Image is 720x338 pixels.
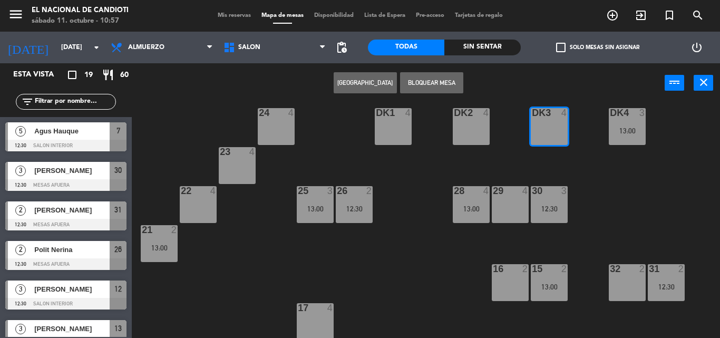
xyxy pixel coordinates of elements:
[114,243,122,256] span: 26
[32,5,129,16] div: El Nacional de Candioti
[668,76,681,89] i: power_input
[249,147,256,157] div: 4
[648,283,685,291] div: 12:30
[336,205,373,213] div: 12:30
[522,264,529,274] div: 2
[5,69,76,81] div: Esta vista
[327,186,334,196] div: 3
[15,245,26,255] span: 2
[84,69,93,81] span: 19
[34,165,110,176] span: [PERSON_NAME]
[114,204,122,216] span: 31
[531,205,568,213] div: 12:30
[116,124,120,137] span: 7
[256,13,309,18] span: Mapa de mesas
[15,324,26,334] span: 3
[34,96,115,108] input: Filtrar por nombre...
[8,6,24,26] button: menu
[309,13,359,18] span: Disponibilidad
[238,44,260,51] span: SALON
[694,75,713,91] button: close
[171,225,178,235] div: 2
[359,13,411,18] span: Lista de Espera
[665,75,684,91] button: power_input
[15,126,26,137] span: 5
[639,108,646,118] div: 3
[368,40,444,55] div: Todas
[34,125,110,137] span: Agus Hauque
[114,164,122,177] span: 30
[531,283,568,291] div: 13:00
[102,69,114,81] i: restaurant
[335,41,348,54] span: pending_actions
[609,127,646,134] div: 13:00
[522,186,529,196] div: 4
[400,72,463,93] button: Bloquear Mesa
[639,264,646,274] div: 2
[32,16,129,26] div: sábado 11. octubre - 10:57
[128,44,164,51] span: Almuerzo
[114,283,122,295] span: 12
[120,69,129,81] span: 60
[34,323,110,334] span: [PERSON_NAME]
[635,9,647,22] i: exit_to_app
[34,205,110,216] span: [PERSON_NAME]
[444,40,521,55] div: Sin sentar
[453,205,490,213] div: 13:00
[483,186,490,196] div: 4
[297,205,334,213] div: 13:00
[556,43,639,52] label: Solo mesas sin asignar
[334,72,397,93] button: [GEOGRAPHIC_DATA]
[141,244,178,252] div: 13:00
[8,6,24,22] i: menu
[411,13,450,18] span: Pre-acceso
[483,108,490,118] div: 4
[606,9,619,22] i: add_circle_outline
[90,41,103,54] i: arrow_drop_down
[15,166,26,176] span: 3
[66,69,79,81] i: crop_square
[114,322,122,335] span: 13
[15,284,26,295] span: 3
[697,76,710,89] i: close
[210,186,217,196] div: 4
[561,186,568,196] div: 3
[21,95,34,108] i: filter_list
[405,108,412,118] div: 4
[690,41,703,54] i: power_settings_new
[212,13,256,18] span: Mis reservas
[678,264,685,274] div: 2
[34,284,110,295] span: [PERSON_NAME]
[692,9,704,22] i: search
[288,108,295,118] div: 4
[15,205,26,216] span: 2
[34,244,110,255] span: Polit Nerina
[663,9,676,22] i: turned_in_not
[561,264,568,274] div: 2
[561,108,568,118] div: 4
[556,43,566,52] span: check_box_outline_blank
[327,303,334,313] div: 4
[450,13,508,18] span: Tarjetas de regalo
[366,186,373,196] div: 2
